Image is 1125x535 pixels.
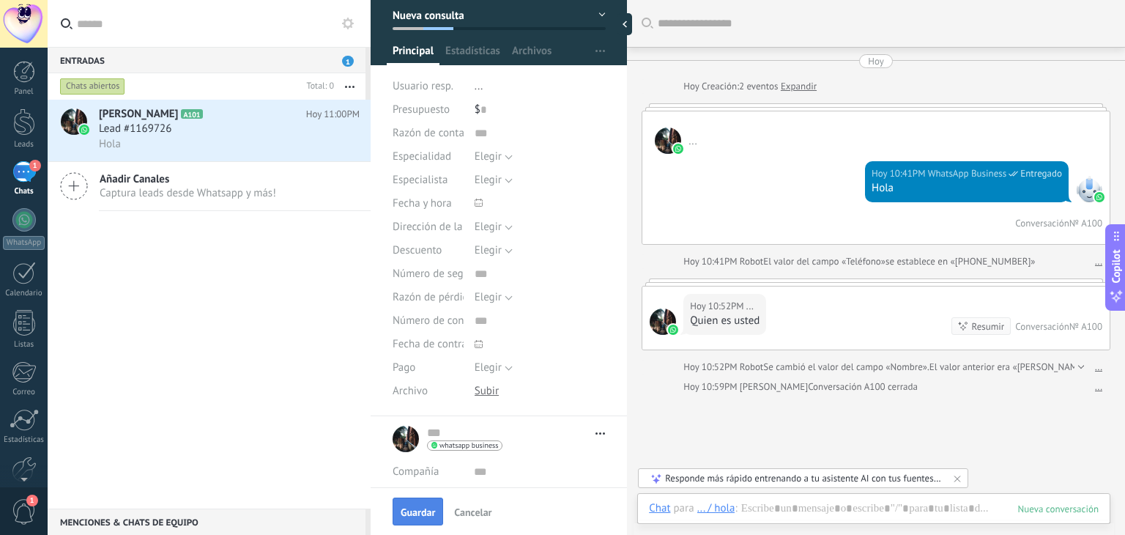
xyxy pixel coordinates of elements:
div: Fecha de contrato [393,333,464,356]
span: Dirección de la clínica [393,221,496,232]
span: Elegir [475,243,502,257]
span: Archivos [512,44,552,65]
span: Cancelar [454,507,491,517]
span: ... [475,79,483,93]
span: Robot [740,255,763,267]
span: Usuario resp. [393,79,453,93]
span: ... [655,128,681,154]
span: Copilot [1109,250,1124,284]
span: Entregado [1020,166,1062,181]
span: Especialidad [393,151,451,162]
div: Hoy 10:52PM [683,360,740,374]
div: Leads [3,140,45,150]
a: avataricon[PERSON_NAME]A101Hoy 11:00PMLead #1169726Hola [48,100,371,161]
span: para [674,501,694,516]
div: ... / hola [697,501,735,514]
span: Robot [740,361,763,373]
div: Número de contrato [393,309,464,333]
span: Se cambió el valor del campo «Nombre». [763,360,929,374]
div: $ [475,98,606,122]
span: WhatsApp Business [928,166,1007,181]
span: Añadir Canales [100,172,276,186]
button: Elegir [475,169,513,192]
span: Descuento [393,245,442,256]
span: Especialista [393,174,448,185]
span: 1 [29,160,41,171]
div: Listas [3,340,45,350]
button: Elegir [475,215,513,239]
div: № A100 [1069,320,1102,333]
div: Correo [3,388,45,397]
div: Responde más rápido entrenando a tu asistente AI con tus fuentes de datos [665,472,943,484]
div: Hoy 10:41PM [872,166,928,181]
span: david [740,380,808,393]
div: Chats abiertos [60,78,125,95]
span: : [735,501,737,516]
span: Hoy 11:00PM [306,107,360,122]
div: Razón de pérdida [393,286,464,309]
span: Lead #1169726 [99,122,171,136]
span: Elegir [475,290,502,304]
div: Usuario resp. [393,75,464,98]
button: Elegir [475,356,513,380]
span: [PERSON_NAME] [99,107,178,122]
span: ... [650,309,676,335]
span: Pago [393,362,415,373]
button: Más [334,73,365,100]
div: Ocultar [617,13,632,35]
span: Estadísticas [445,44,500,65]
span: 1 [342,56,354,67]
img: waba.svg [1094,192,1104,202]
span: WhatsApp Business [1076,176,1102,202]
div: Especialidad [393,145,464,169]
div: Hoy [868,54,884,68]
a: ... [1095,380,1102,394]
div: Fecha y hora [393,192,464,215]
span: Archivo [393,385,428,396]
img: waba.svg [673,144,683,154]
span: Número de contrato [393,315,486,326]
span: El valor anterior era «[PERSON_NAME]» [929,360,1090,374]
span: Fecha de contrato [393,339,477,350]
span: Fecha y hora [393,198,452,209]
span: Hola [99,137,121,151]
div: Conversación A100 cerrada [808,380,918,394]
div: Archivo [393,380,464,403]
span: Elegir [475,150,502,163]
img: waba.svg [668,325,678,335]
span: Elegir [475,220,502,234]
span: Razón de contacto [393,128,479,139]
span: ... [688,134,697,148]
span: A101 [181,109,202,119]
div: Pago [393,356,464,380]
div: Menciones & Chats de equipo [48,509,365,535]
span: Número de seguro [393,268,479,279]
button: Elegir [475,239,513,262]
span: El valor del campo «Teléfono» [763,254,885,269]
span: Captura leads desde Whatsapp y más! [100,186,276,200]
span: se establece en «[PHONE_NUMBER]» [885,254,1036,269]
div: WhatsApp [3,236,45,250]
div: Razón de contacto [393,122,464,145]
div: Conversación [1015,217,1069,229]
div: Hoy 10:59PM [683,380,740,394]
div: Descuento [393,239,464,262]
div: Compañía [393,460,463,484]
div: Resumir [972,320,1005,333]
div: Conversación [1015,320,1069,333]
div: Hoy 10:52PM [690,299,746,314]
span: 1 [26,495,38,506]
div: Total: 0 [301,79,334,94]
div: Creación: [683,79,817,94]
a: Expandir [781,79,817,94]
span: Principal [393,44,434,65]
div: Dirección de la clínica [393,215,464,239]
button: Cancelar [448,500,497,523]
span: Elegir [475,173,502,187]
div: Calendario [3,289,45,298]
div: Hoy 10:41PM [683,254,740,269]
a: ... [1095,360,1102,374]
button: Elegir [475,286,513,309]
div: Quien es usted [690,314,760,328]
span: Guardar [401,507,435,517]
